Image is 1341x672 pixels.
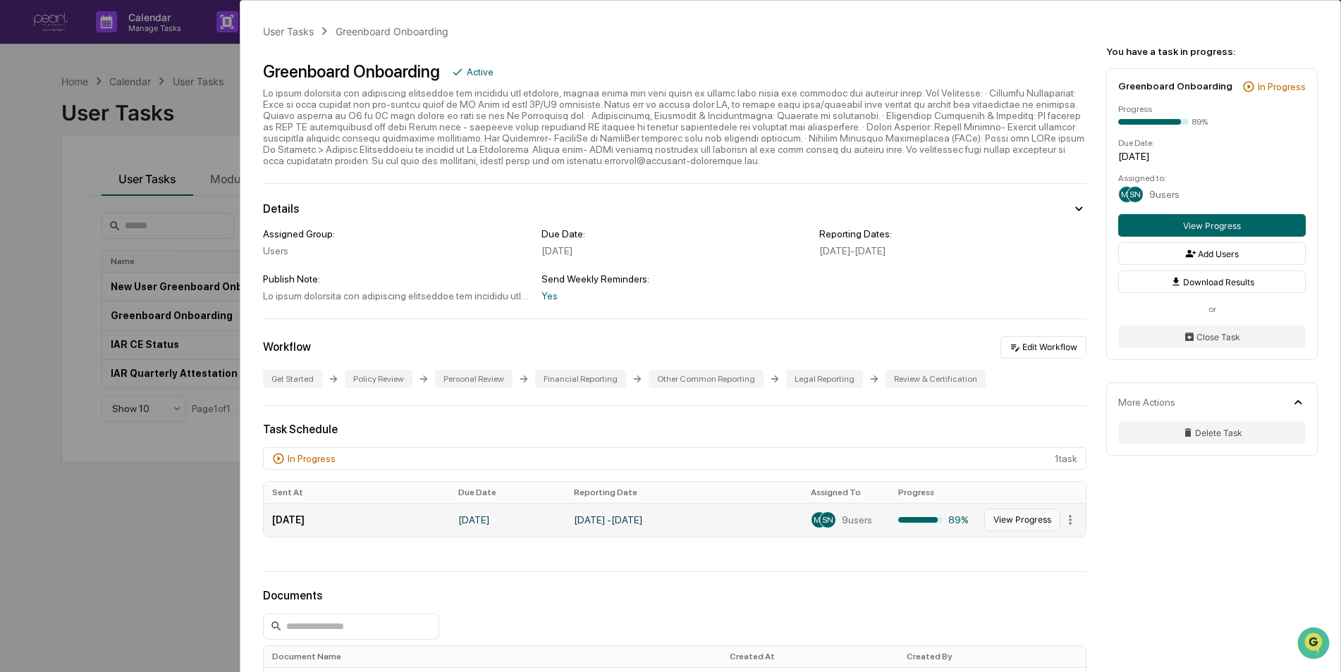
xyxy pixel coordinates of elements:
button: Start new chat [240,112,257,129]
div: Financial Reporting [535,370,626,388]
div: Yes [541,290,809,301]
a: 🔎Data Lookup [8,199,94,224]
span: SN [1129,189,1141,199]
div: Active [467,66,494,77]
a: 🖐️Preclearance [8,172,97,197]
a: 🗄️Attestations [97,172,180,197]
div: Due Date: [541,228,809,239]
div: [DATE] [1118,151,1306,162]
a: Powered byPylon [99,238,171,249]
div: Lo ipsum dolorsita con adipiscing elitseddoe tem incididu utl etdolore, magnaa enima min veni qui... [263,87,1086,166]
td: [DATE] [264,503,450,537]
span: MJ [814,515,826,525]
div: Task Schedule [263,423,1086,436]
div: 🔎 [14,206,25,217]
th: Created At [721,646,898,667]
th: Due Date [450,482,565,503]
div: Assigned to: [1118,173,1306,183]
th: Sent At [264,482,450,503]
img: 1746055101610-c473b297-6a78-478c-a979-82029cc54cd1 [14,108,39,133]
div: Legal Reporting [786,370,863,388]
span: 9 users [842,514,872,525]
th: Reporting Date [565,482,802,503]
button: Add Users [1118,242,1306,265]
div: Progress [1118,104,1306,114]
div: We're available if you need us! [48,122,178,133]
div: Workflow [263,340,311,354]
div: 89% [1192,117,1208,127]
span: Attestations [116,178,175,192]
div: 89% [898,514,969,525]
div: In Progress [1258,81,1306,92]
td: [DATE] - [DATE] [565,503,802,537]
p: How can we help? [14,30,257,52]
div: Lo ipsum dolorsita con adipiscing elitseddoe tem incididu utl etdolore, magnaa enima min veni qui... [263,290,530,301]
div: You have a task in progress: [1106,46,1318,57]
div: [DATE] [541,245,809,256]
span: [DATE] - [DATE] [819,245,886,256]
div: Reporting Dates: [819,228,1086,239]
div: Get Started [263,370,322,388]
span: Pylon [140,239,171,249]
button: View Progress [1118,214,1306,237]
div: Other Common Reporting [649,370,764,388]
th: Progress [890,482,977,503]
span: Preclearance [28,178,91,192]
div: 🖐️ [14,179,25,190]
span: SN [822,515,833,525]
th: Document Name [264,646,721,667]
button: View Progress [984,509,1060,531]
div: Documents [263,589,1086,602]
div: Policy Review [345,370,412,388]
div: 🗄️ [102,179,114,190]
div: Review & Certification [886,370,986,388]
div: 1 task [263,447,1086,470]
span: 9 users [1149,189,1180,200]
div: Due Date: [1118,138,1306,148]
div: User Tasks [263,25,314,37]
button: Download Results [1118,270,1306,293]
th: Assigned To [802,482,890,503]
td: [DATE] [450,503,565,537]
button: Close Task [1118,325,1306,348]
div: Greenboard Onboarding [263,61,440,82]
div: Greenboard Onboarding [1118,80,1232,92]
iframe: Open customer support [1296,626,1334,664]
div: In Progress [288,453,336,464]
div: Greenboard Onboarding [336,25,448,37]
div: Personal Review [435,370,513,388]
div: Start new chat [48,108,231,122]
button: Delete Task [1118,421,1306,444]
div: Users [263,245,530,256]
div: Details [263,202,299,216]
th: Created By [898,646,1086,667]
span: MJ [1121,189,1133,199]
div: Assigned Group: [263,228,530,239]
button: Edit Workflow [1000,336,1086,359]
div: Publish Note: [263,273,530,285]
div: More Actions [1118,397,1175,408]
div: or [1118,304,1306,314]
span: Data Lookup [28,204,89,218]
div: Send Weekly Reminders: [541,273,809,285]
